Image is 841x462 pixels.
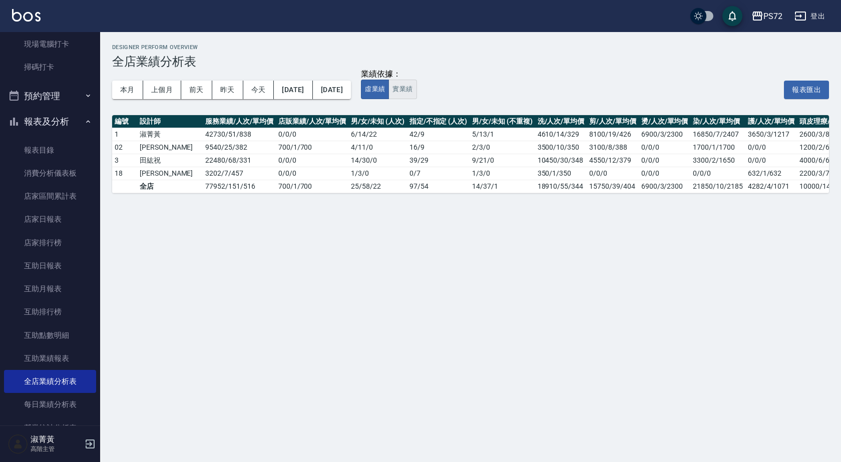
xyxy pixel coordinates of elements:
a: 營業統計分析表 [4,416,96,439]
td: 1 / 3 / 0 [470,167,535,180]
td: 14 / 37 / 1 [470,180,535,193]
a: 現場電腦打卡 [4,33,96,56]
th: 編號 [112,115,137,128]
th: 設計師 [137,115,203,128]
button: 今天 [243,81,274,99]
button: 昨天 [212,81,243,99]
td: 3202 / 7 / 457 [203,167,275,180]
td: 16 / 9 [407,141,470,154]
th: 護/人次/單均價 [745,115,797,128]
a: 互助日報表 [4,254,96,277]
td: 77952 / 151 / 516 [203,180,275,193]
td: 4550/12/379 [587,154,639,167]
a: 每日業績分析表 [4,393,96,416]
button: 上個月 [143,81,181,99]
td: 0 / 0 / 0 [276,154,348,167]
button: 實業績 [388,80,416,99]
td: 21850/10/2185 [690,180,745,193]
a: 消費分析儀表板 [4,162,96,185]
td: 0/0/0 [639,141,691,154]
td: 4610/14/329 [535,128,587,141]
a: 店家排行榜 [4,231,96,254]
td: 2 / 3 / 0 [470,141,535,154]
a: 掃碼打卡 [4,56,96,79]
th: 男/女/未知 (人次) [348,115,406,128]
td: 14 / 30 / 0 [348,154,406,167]
td: 350/1/350 [535,167,587,180]
button: save [722,6,742,26]
th: 店販業績/人次/單均價 [276,115,348,128]
a: 互助業績報表 [4,347,96,370]
h2: Designer Perform Overview [112,44,829,51]
a: 全店業績分析表 [4,370,96,393]
button: 報表匯出 [784,81,829,99]
button: PS72 [747,6,786,27]
th: 服務業績/人次/單均價 [203,115,275,128]
th: 洗/人次/單均價 [535,115,587,128]
td: 0 / 0 / 0 [276,128,348,141]
p: 高階主管 [31,444,82,453]
td: 4 / 11 / 0 [348,141,406,154]
button: 前天 [181,81,212,99]
a: 店家區間累計表 [4,185,96,208]
button: [DATE] [274,81,312,99]
a: 報表匯出 [784,84,829,94]
td: 0 / 0 / 0 [276,167,348,180]
td: 0/0/0 [639,167,691,180]
img: Logo [12,9,41,22]
th: 男/女/未知 (不重複) [470,115,535,128]
td: 0/0/0 [639,154,691,167]
button: 本月 [112,81,143,99]
td: 39 / 29 [407,154,470,167]
a: 店家日報表 [4,208,96,231]
button: 報表及分析 [4,109,96,135]
td: 632/1/632 [745,167,797,180]
td: 淑菁黃 [137,128,203,141]
td: 10450/30/348 [535,154,587,167]
td: 22480 / 68 / 331 [203,154,275,167]
button: 登出 [790,7,829,26]
td: 3650/3/1217 [745,128,797,141]
td: 42730 / 51 / 838 [203,128,275,141]
button: 預約管理 [4,83,96,109]
td: 4282/4/1071 [745,180,797,193]
button: 虛業績 [361,80,389,99]
td: 15750/39/404 [587,180,639,193]
td: 700 / 1 / 700 [276,141,348,154]
td: 16850/7/2407 [690,128,745,141]
td: 3 [112,154,137,167]
a: 報表目錄 [4,139,96,162]
a: 互助月報表 [4,277,96,300]
td: 6 / 14 / 22 [348,128,406,141]
td: 0/0/0 [745,154,797,167]
td: 1700/1/1700 [690,141,745,154]
td: 3100/8/388 [587,141,639,154]
td: 02 [112,141,137,154]
td: 9540 / 25 / 382 [203,141,275,154]
td: 0/0/0 [690,167,745,180]
td: 18 [112,167,137,180]
th: 指定/不指定 (人次) [407,115,470,128]
button: [DATE] [313,81,351,99]
td: 97 / 54 [407,180,470,193]
td: [PERSON_NAME] [137,141,203,154]
td: 18910/55/344 [535,180,587,193]
td: 3300/2/1650 [690,154,745,167]
td: 25 / 58 / 22 [348,180,406,193]
th: 燙/人次/單均價 [639,115,691,128]
td: 0 / 7 [407,167,470,180]
td: [PERSON_NAME] [137,167,203,180]
td: 9 / 21 / 0 [470,154,535,167]
h5: 淑菁黃 [31,434,82,444]
td: 0/0/0 [745,141,797,154]
td: 0/0/0 [587,167,639,180]
td: 1 [112,128,137,141]
td: 6900/3/2300 [639,180,691,193]
td: 42 / 9 [407,128,470,141]
td: 5 / 13 / 1 [470,128,535,141]
td: 8100/19/426 [587,128,639,141]
td: 700 / 1 / 700 [276,180,348,193]
td: 6900/3/2300 [639,128,691,141]
div: 業績依據： [361,69,416,80]
th: 染/人次/單均價 [690,115,745,128]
